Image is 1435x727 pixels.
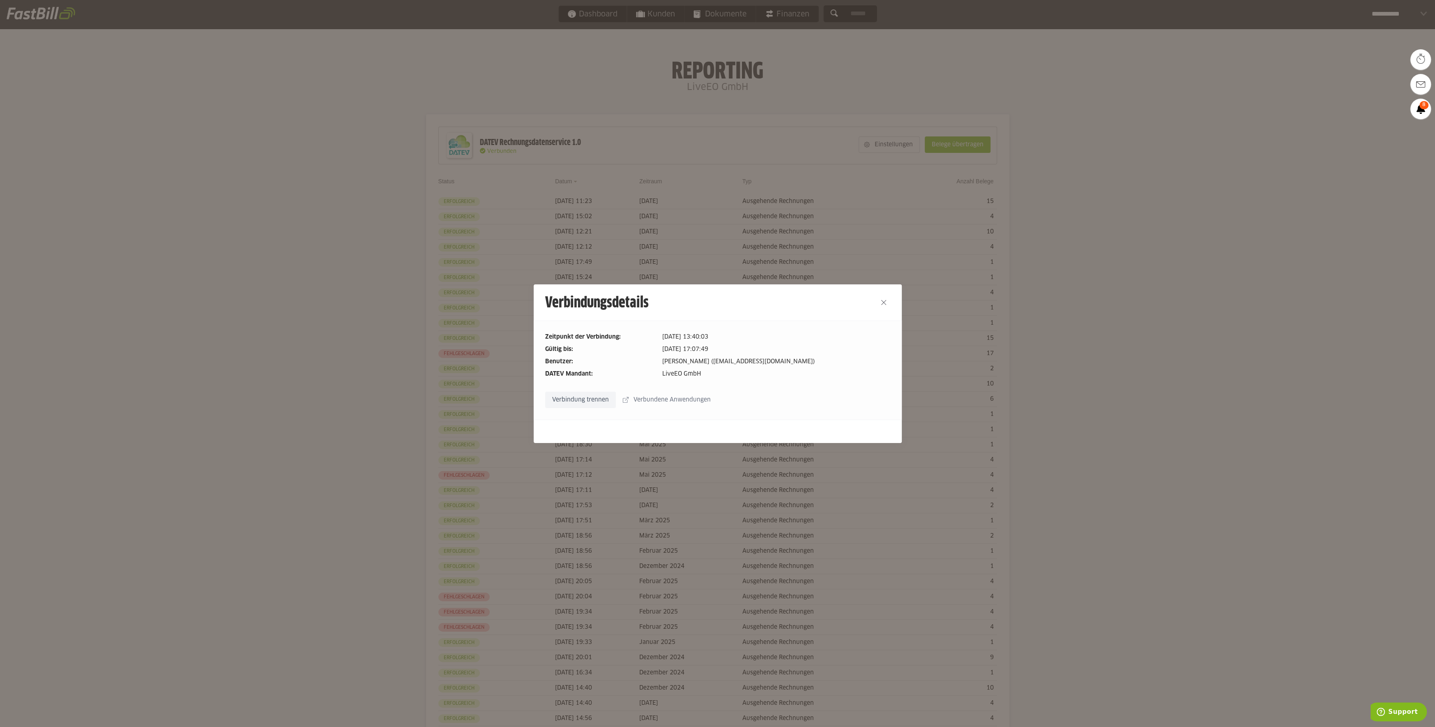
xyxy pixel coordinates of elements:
dt: Gültig bis: [545,345,656,354]
sl-button: Verbindung trennen [545,392,616,408]
a: 8 [1410,99,1431,119]
dt: Zeitpunkt der Verbindung: [545,332,656,342]
span: 8 [1419,101,1428,109]
dd: [PERSON_NAME] ([EMAIL_ADDRESS][DOMAIN_NAME]) [662,357,890,366]
dd: [DATE] 13:40:03 [662,332,890,342]
sl-button: Verbundene Anwendungen [617,392,718,408]
dt: Benutzer: [545,357,656,366]
dt: DATEV Mandant: [545,369,656,379]
iframe: Opens a widget where you can find more information [1371,702,1427,723]
dd: [DATE] 17:07:49 [662,345,890,354]
dd: LiveEO GmbH [662,369,890,379]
